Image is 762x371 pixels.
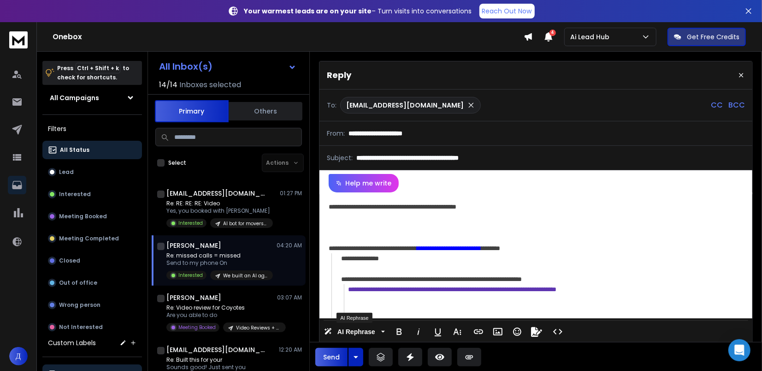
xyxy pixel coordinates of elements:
button: AI Rephrase [322,323,387,341]
button: Get Free Credits [667,28,746,46]
button: More Text [449,323,466,341]
button: Others [229,101,302,121]
span: Ctrl + Shift + k [76,63,120,73]
p: Press to check for shortcuts. [57,64,129,82]
button: Insert Link (Ctrl+K) [470,323,487,341]
button: Interested [42,185,142,203]
p: Reach Out Now [482,6,532,16]
p: Re: RE: RE: RE: Video [166,200,273,207]
p: Wrong person [59,301,100,309]
button: Meeting Booked [42,207,142,226]
h1: All Inbox(s) [159,62,213,71]
p: Closed [59,257,80,264]
p: Video Reviews + HeyGen subflow [236,324,280,331]
button: Д [9,347,28,365]
p: 04:20 AM [277,242,302,249]
h3: Inboxes selected [179,79,241,90]
p: From: [327,129,345,138]
h1: All Campaigns [50,93,99,102]
h1: [PERSON_NAME] [166,241,221,250]
h3: Custom Labels [48,338,96,347]
p: All Status [60,146,89,154]
p: 12:20 AM [279,346,302,353]
p: [EMAIL_ADDRESS][DOMAIN_NAME] [346,101,464,110]
button: Insert Image (Ctrl+P) [489,323,507,341]
p: CC [711,100,723,111]
button: Wrong person [42,296,142,314]
p: Are you able to do [166,311,277,319]
p: Out of office [59,279,97,287]
button: Primary [155,100,229,122]
button: Code View [549,323,567,341]
p: We built an AI agent [223,272,267,279]
p: Ai Lead Hub [570,32,613,42]
div: Open Intercom Messenger [728,339,750,361]
button: Closed [42,251,142,270]
button: Underline (Ctrl+U) [429,323,447,341]
label: Select [168,159,186,167]
p: Yes, you booked with [PERSON_NAME] [166,207,273,215]
p: 01:27 PM [280,190,302,197]
p: AI bot for movers MD [223,220,267,227]
span: AI Rephrase [336,328,377,336]
p: To: [327,101,337,110]
p: 03:07 AM [277,294,302,301]
p: Send to my phone On [166,259,273,267]
button: All Campaigns [42,89,142,107]
p: Subject: [327,153,353,162]
button: All Inbox(s) [152,57,304,76]
p: Sounds good! Just sent you [166,364,273,371]
h1: [PERSON_NAME] [166,293,221,302]
img: logo [9,31,28,48]
p: Interested [59,191,91,198]
p: Meeting Booked [178,324,216,331]
span: 4 [549,30,556,36]
p: Reply [327,69,351,82]
button: Out of office [42,274,142,292]
button: All Status [42,141,142,159]
h1: Onebox [53,31,524,42]
button: Not Interested [42,318,142,336]
p: Interested [178,272,203,279]
h1: [EMAIL_ADDRESS][DOMAIN_NAME] [166,345,268,354]
p: Get Free Credits [687,32,739,42]
button: Bold (Ctrl+B) [390,323,408,341]
p: BCC [728,100,745,111]
span: 14 / 14 [159,79,177,90]
button: Help me write [329,174,399,192]
h1: [EMAIL_ADDRESS][DOMAIN_NAME] [166,189,268,198]
div: AI Rephrase [337,313,372,323]
button: Meeting Completed [42,229,142,248]
h3: Filters [42,122,142,135]
a: Reach Out Now [479,4,535,18]
button: Emoticons [508,323,526,341]
p: Lead [59,168,74,176]
p: Not Interested [59,323,103,331]
button: Italic (Ctrl+I) [410,323,427,341]
button: Signature [528,323,545,341]
p: Re: Video review for Coyotes [166,304,277,311]
strong: Your warmest leads are on your site [244,6,372,16]
button: Send [315,348,348,366]
p: Re: missed calls = missed [166,252,273,259]
p: Meeting Completed [59,235,119,242]
button: Lead [42,163,142,181]
p: Interested [178,220,203,227]
p: Meeting Booked [59,213,107,220]
p: – Turn visits into conversations [244,6,472,16]
p: Re: Built this for your [166,356,273,364]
